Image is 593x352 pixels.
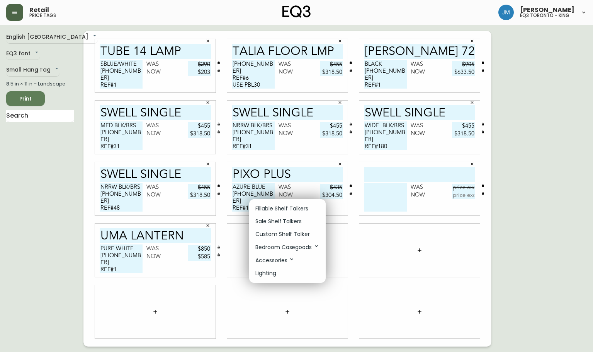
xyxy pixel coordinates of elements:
[255,217,302,226] p: Sale Shelf Talkers
[255,243,319,251] p: Bedroom Casegoods
[255,256,295,265] p: Accessories
[255,230,310,238] p: Custom Shelf Talker
[255,269,276,277] p: Lighting
[255,205,308,213] p: Fillable Shelf Talkers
